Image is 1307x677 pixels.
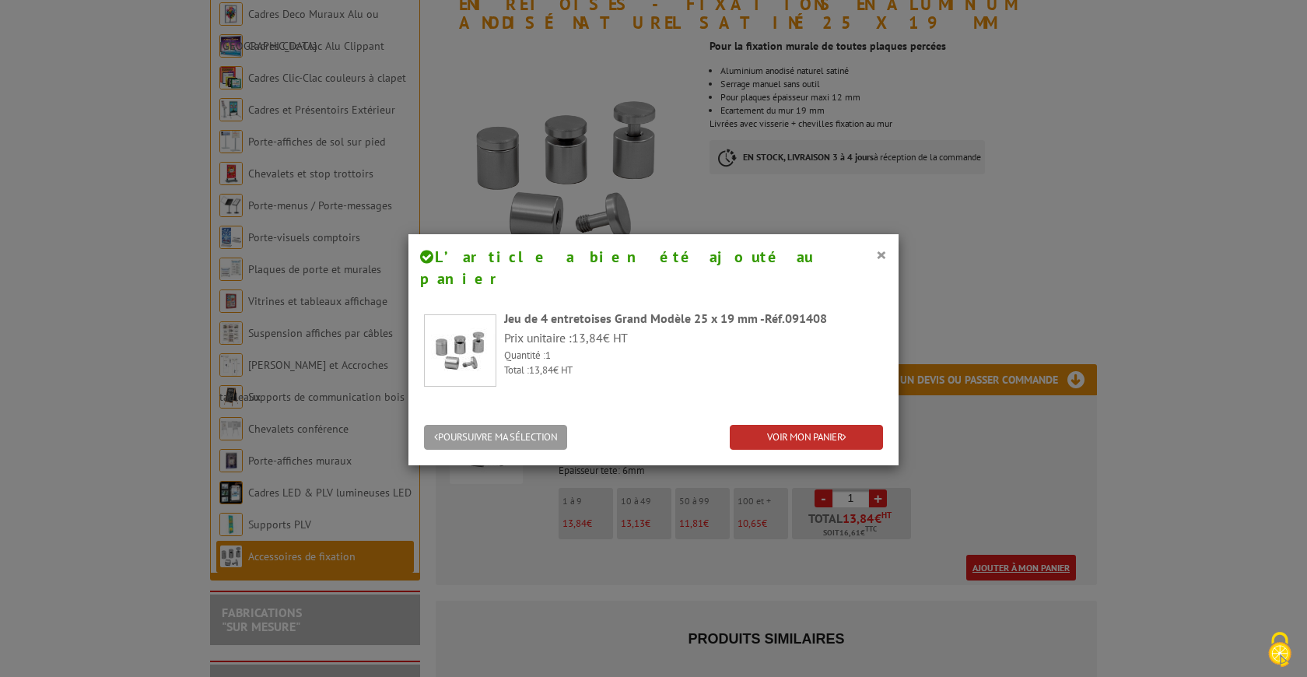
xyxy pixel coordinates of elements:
button: POURSUIVRE MA SÉLECTION [424,425,567,451]
div: Jeu de 4 entretoises Grand Modèle 25 x 19 mm - [504,310,883,328]
span: 13,84 [572,330,603,346]
h4: L’article a bien été ajouté au panier [420,246,887,290]
button: Cookies (fenêtre modale) [1253,624,1307,677]
span: Réf.091408 [765,310,827,326]
a: VOIR MON PANIER [730,425,883,451]
p: Quantité : [504,349,883,363]
span: 1 [545,349,551,362]
img: Cookies (fenêtre modale) [1260,630,1299,669]
span: 13,84 [529,363,553,377]
p: Prix unitaire : € HT [504,329,883,347]
p: Total : € HT [504,363,883,378]
button: × [876,244,887,265]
